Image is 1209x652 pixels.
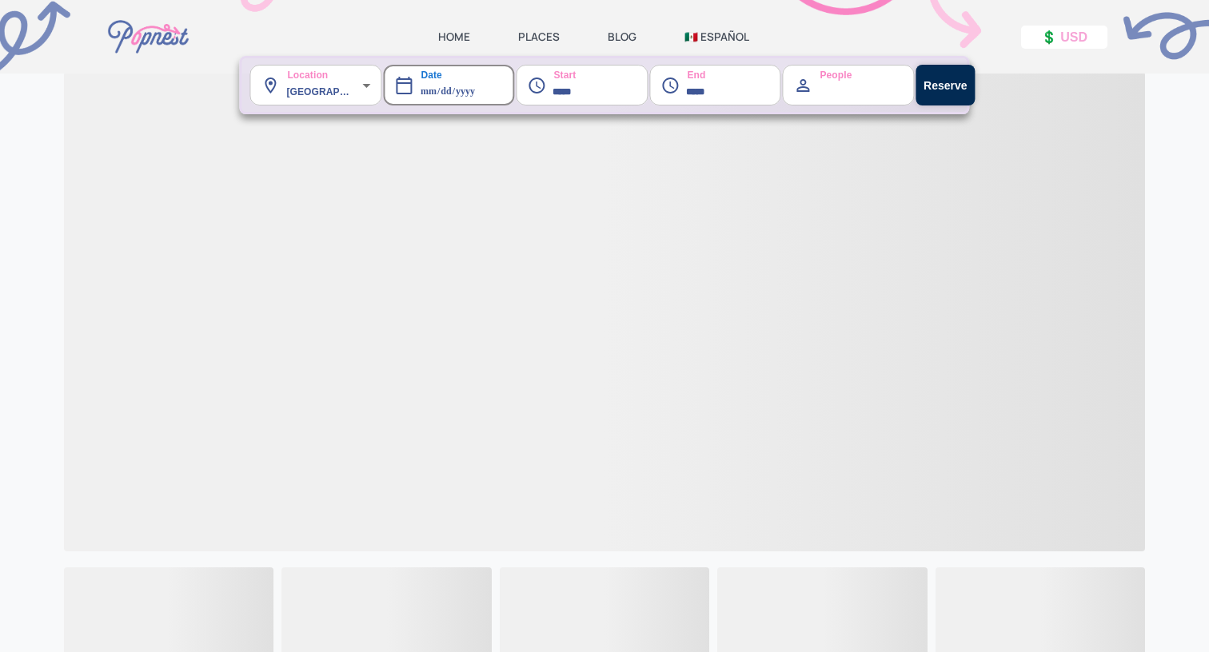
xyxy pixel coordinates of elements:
[924,79,968,92] strong: Reserve
[527,58,576,82] label: Start
[286,65,381,105] div: [GEOGRAPHIC_DATA] ([GEOGRAPHIC_DATA], [GEOGRAPHIC_DATA], [GEOGRAPHIC_DATA])
[916,65,976,105] button: Reserve
[1021,26,1107,49] button: 💲 USD
[261,58,328,82] label: Location
[438,30,470,44] a: HOME
[660,58,705,82] label: End
[684,30,749,44] a: 🇲🇽 ESPAÑOL
[608,30,636,44] a: BLOG
[794,58,852,82] label: People
[394,58,441,82] label: Date
[518,30,560,44] a: PLACES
